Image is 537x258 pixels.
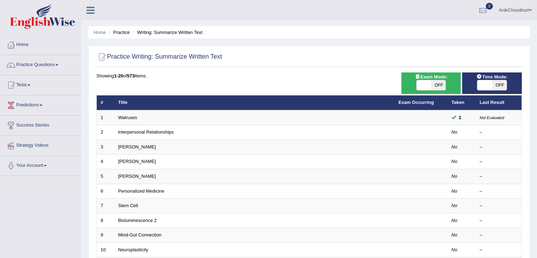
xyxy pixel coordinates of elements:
a: Home [94,30,106,35]
td: 9 [97,228,114,243]
em: No [452,188,458,194]
td: 3 [97,140,114,154]
a: Exam Occurring [399,100,434,105]
div: – [480,232,518,239]
a: Stem Cell [118,203,138,208]
td: 4 [97,154,114,169]
a: Practice Questions [0,55,81,73]
em: No [452,203,458,208]
h2: Practice Writing: Summarize Written Text [96,52,222,62]
div: – [480,203,518,209]
a: Neuroplasticity [118,247,148,252]
th: Taken [448,95,476,110]
span: 0 [486,3,493,10]
div: – [480,173,518,180]
small: Not Evaluated [480,116,504,120]
div: – [480,217,518,224]
a: [PERSON_NAME] [118,144,156,149]
div: – [480,247,518,253]
a: Tests [0,75,81,93]
em: No [452,232,458,238]
a: [PERSON_NAME] [118,159,156,164]
span: OFF [492,80,507,90]
div: – [480,129,518,136]
a: Your Account [0,156,81,174]
td: 7 [97,199,114,213]
td: 5 [97,169,114,184]
div: – [480,158,518,165]
a: Home [0,35,81,53]
em: No [452,159,458,164]
li: Writing: Summarize Written Text [131,29,202,36]
td: 2 [97,125,114,140]
a: Personalized Medicine [118,188,165,194]
em: No [452,174,458,179]
div: – [480,144,518,151]
a: Success Stories [0,116,81,133]
td: 1 [97,110,114,125]
span: Time Mode: [474,73,511,81]
em: No [452,144,458,149]
li: Practice [107,29,130,36]
a: Strategy Videos [0,136,81,153]
em: No [452,129,458,135]
div: Showing of items. [96,72,522,79]
span: Exam Mode: [412,73,450,81]
b: 1-20 [114,73,123,78]
th: # [97,95,114,110]
em: No [452,247,458,252]
span: You cannot take this question anymore [456,114,464,121]
td: 6 [97,184,114,199]
a: Interpersonal Relationships [118,129,174,135]
td: 10 [97,242,114,257]
a: Mind-Gut Connection [118,232,162,238]
th: Title [114,95,395,110]
div: Show exams occurring in exams [401,72,461,94]
span: OFF [431,80,446,90]
a: Bioluminescence 2 [118,218,157,223]
a: Walruses [118,115,137,120]
b: 573 [127,73,135,78]
td: 8 [97,213,114,228]
th: Last Result [476,95,522,110]
div: – [480,188,518,195]
em: No [452,218,458,223]
a: Predictions [0,95,81,113]
a: [PERSON_NAME] [118,174,156,179]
